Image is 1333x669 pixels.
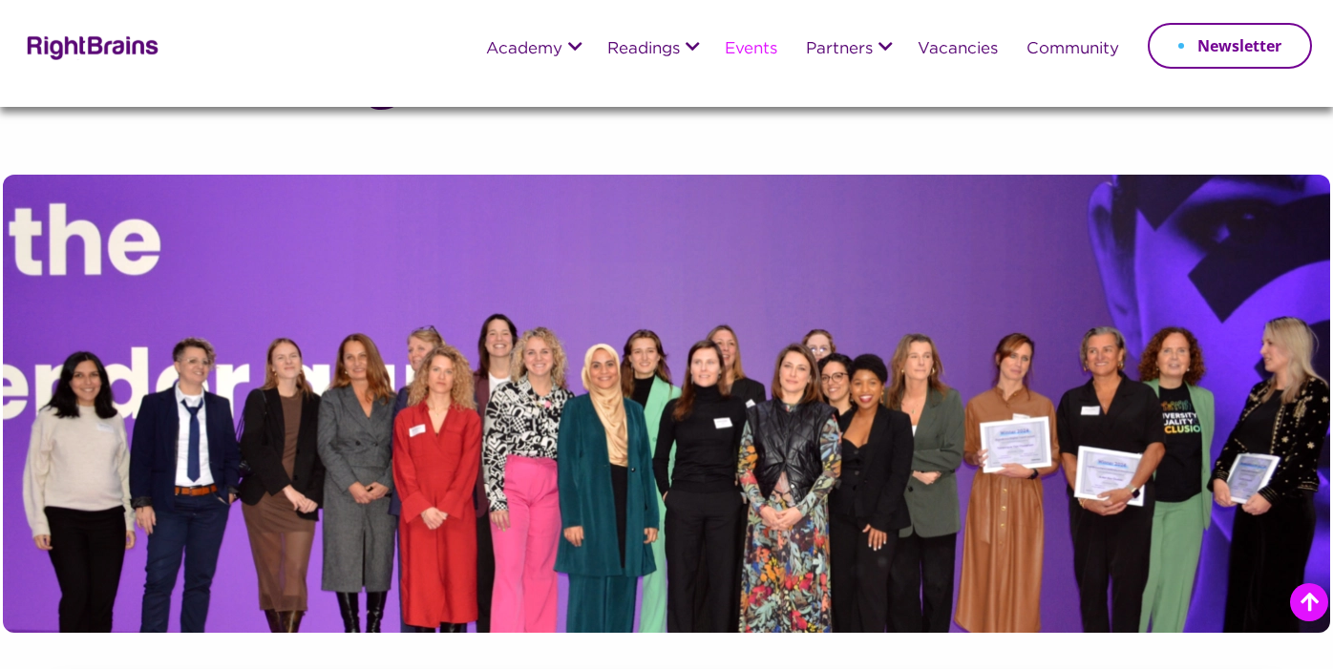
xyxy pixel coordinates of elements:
[918,41,998,58] a: Vacancies
[607,41,680,58] a: Readings
[1148,23,1312,69] a: Newsletter
[806,41,873,58] a: Partners
[1026,41,1119,58] a: Community
[21,32,159,60] img: Rightbrains
[725,41,777,58] a: Events
[486,41,562,58] a: Academy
